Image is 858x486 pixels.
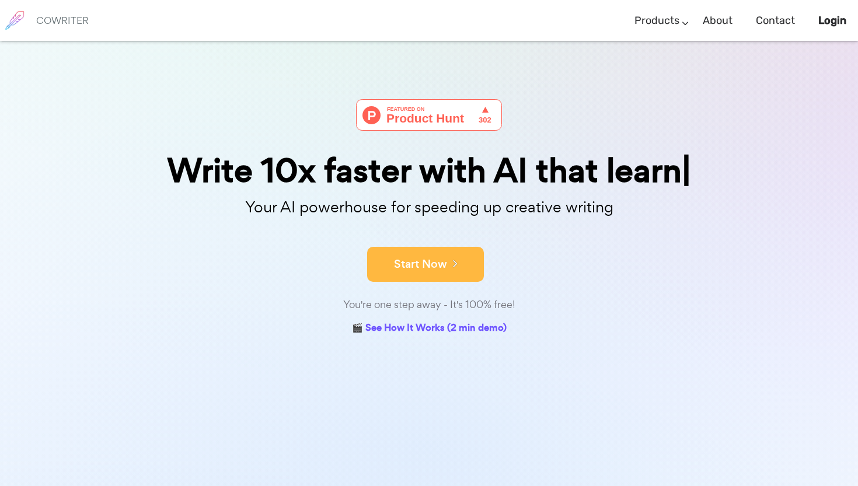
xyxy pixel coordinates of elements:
a: Products [634,4,679,38]
img: Cowriter - Your AI buddy for speeding up creative writing | Product Hunt [356,99,502,131]
button: Start Now [367,247,484,282]
a: Login [818,4,846,38]
div: Write 10x faster with AI that learn [137,154,721,187]
a: 🎬 See How It Works (2 min demo) [352,320,507,338]
p: Your AI powerhouse for speeding up creative writing [137,195,721,220]
h6: COWRITER [36,15,89,26]
a: About [703,4,733,38]
a: Contact [756,4,795,38]
div: You're one step away - It's 100% free! [137,296,721,313]
b: Login [818,14,846,27]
